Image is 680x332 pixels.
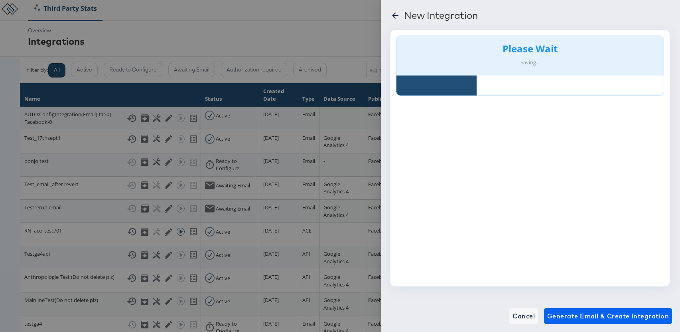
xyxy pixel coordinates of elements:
button: Cancel [509,308,538,324]
span: Generate Email & Create Integration [547,310,669,322]
span: Cancel [512,310,535,322]
strong: Please Wait [503,42,558,55]
div: Saving... [402,59,658,66]
div: New Integration [404,10,477,21]
button: Generate Email & Create Integration [544,308,672,324]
